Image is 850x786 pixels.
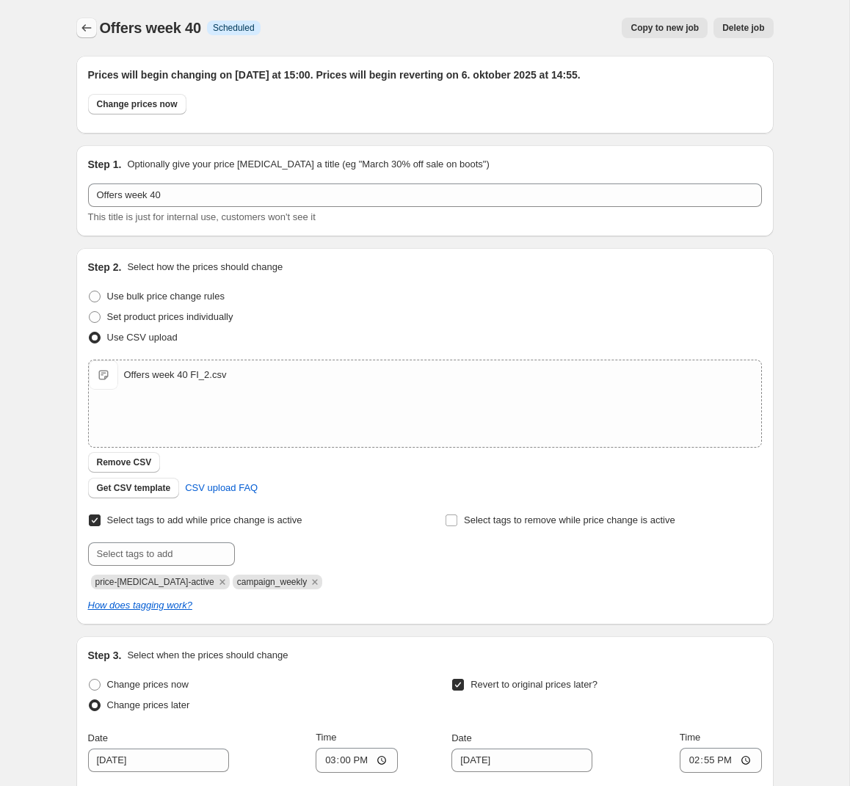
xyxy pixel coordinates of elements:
[88,600,192,611] a: How does tagging work?
[622,18,708,38] button: Copy to new job
[451,749,592,772] input: 9/29/2025
[107,332,178,343] span: Use CSV upload
[631,22,699,34] span: Copy to new job
[127,260,283,274] p: Select how the prices should change
[713,18,773,38] button: Delete job
[471,679,597,690] span: Revert to original prices later?
[76,18,97,38] button: Price change jobs
[464,514,675,525] span: Select tags to remove while price change is active
[100,20,201,36] span: Offers week 40
[127,648,288,663] p: Select when the prices should change
[88,749,229,772] input: 9/29/2025
[185,481,258,495] span: CSV upload FAQ
[213,22,255,34] span: Scheduled
[97,456,152,468] span: Remove CSV
[722,22,764,34] span: Delete job
[124,368,227,382] div: Offers week 40 FI_2.csv
[88,260,122,274] h2: Step 2.
[451,732,471,743] span: Date
[88,157,122,172] h2: Step 1.
[107,679,189,690] span: Change prices now
[107,699,190,710] span: Change prices later
[680,748,762,773] input: 12:00
[88,452,161,473] button: Remove CSV
[216,575,229,589] button: Remove price-change-job-active
[95,577,214,587] span: price-change-job-active
[308,575,322,589] button: Remove campaign_weekly
[107,291,225,302] span: Use bulk price change rules
[97,98,178,110] span: Change prices now
[237,577,307,587] span: campaign_weekly
[88,732,108,743] span: Date
[680,732,700,743] span: Time
[176,476,266,500] a: CSV upload FAQ
[88,542,235,566] input: Select tags to add
[107,514,302,525] span: Select tags to add while price change is active
[97,482,171,494] span: Get CSV template
[88,94,186,114] button: Change prices now
[88,183,762,207] input: 30% off holiday sale
[88,648,122,663] h2: Step 3.
[107,311,233,322] span: Set product prices individually
[316,732,336,743] span: Time
[316,748,398,773] input: 12:00
[88,478,180,498] button: Get CSV template
[88,68,762,82] h2: Prices will begin changing on [DATE] at 15:00. Prices will begin reverting on 6. oktober 2025 at ...
[127,157,489,172] p: Optionally give your price [MEDICAL_DATA] a title (eg "March 30% off sale on boots")
[88,211,316,222] span: This title is just for internal use, customers won't see it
